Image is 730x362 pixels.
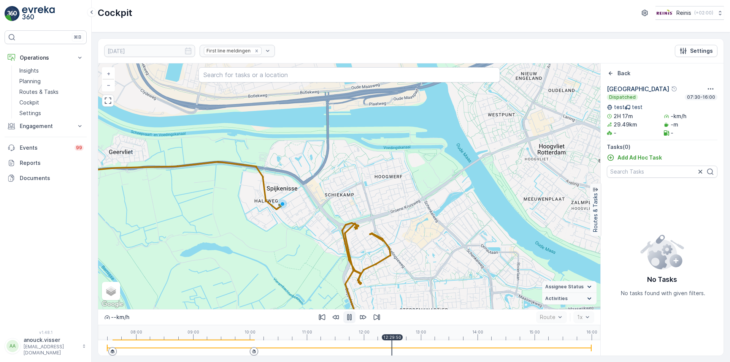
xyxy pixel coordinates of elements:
[671,86,677,92] div: Help Tooltip Icon
[19,77,41,85] p: Planning
[545,284,584,290] span: Assignee Status
[103,68,114,79] a: Zoom In
[542,293,597,305] summary: Activities
[24,344,78,356] p: [EMAIL_ADDRESS][DOMAIN_NAME]
[198,67,500,82] input: Search for tasks or a location
[640,233,684,270] img: config error
[5,336,87,356] button: AAanouck.visser[EMAIL_ADDRESS][DOMAIN_NAME]
[24,336,78,344] p: anouck.visser
[545,296,568,302] span: Activities
[76,145,82,151] p: 99
[20,122,71,130] p: Engagement
[671,121,678,128] p: -m
[607,154,662,161] a: Add Ad Hoc Task
[19,109,41,117] p: Settings
[20,54,71,62] p: Operations
[19,88,59,96] p: Routes & Tasks
[5,171,87,186] a: Documents
[607,84,670,93] p: [GEOGRAPHIC_DATA]
[244,330,255,334] p: 10:00
[607,70,630,77] a: Back
[130,330,142,334] p: 08:00
[16,97,87,108] a: Cockpit
[5,119,87,134] button: Engagement
[19,67,39,74] p: Insights
[20,159,84,167] p: Reports
[383,335,401,340] p: 12:29:50
[614,103,625,111] p: test
[5,6,20,21] img: logo
[632,103,643,111] p: test
[359,330,370,334] p: 12:00
[5,330,87,335] span: v 1.48.1
[74,34,81,40] p: ⌘B
[16,65,87,76] a: Insights
[614,112,633,120] p: 2H 17m
[5,155,87,171] a: Reports
[111,313,129,321] p: -- km/h
[621,289,705,297] p: No tasks found with given filters.
[675,45,717,57] button: Settings
[586,330,597,334] p: 16:00
[103,283,119,299] a: Layers
[98,7,132,19] p: Cockpit
[617,70,630,77] p: Back
[20,174,84,182] p: Documents
[529,330,540,334] p: 15:00
[671,129,673,137] p: -
[22,6,55,21] img: logo_light-DOdMpM7g.png
[104,45,195,57] input: dd/mm/yyyy
[107,70,110,77] span: +
[16,76,87,87] a: Planning
[19,99,39,106] p: Cockpit
[655,9,673,17] img: Reinis-Logo-Vrijstaand_Tekengebied-1-copy2_aBO4n7j.png
[6,340,19,352] div: AA
[694,10,713,16] p: ( +02:00 )
[647,274,677,285] p: No Tasks
[187,330,199,334] p: 09:00
[542,281,597,293] summary: Assignee Status
[592,193,599,232] p: Routes & Tasks
[607,143,717,151] p: Tasks ( 0 )
[617,154,662,161] p: Add Ad Hoc Task
[472,330,483,334] p: 14:00
[416,330,426,334] p: 13:00
[690,47,713,55] p: Settings
[655,6,724,20] button: Reinis(+02:00)
[614,121,637,128] p: 29.49km
[100,299,125,309] img: Google
[16,87,87,97] a: Routes & Tasks
[100,299,125,309] a: Open this area in Google Maps (opens a new window)
[20,144,70,152] p: Events
[5,50,87,65] button: Operations
[5,140,87,155] a: Events99
[614,129,616,137] p: -
[676,9,691,17] p: Reinis
[16,108,87,119] a: Settings
[607,166,717,178] input: Search Tasks
[608,94,636,100] p: Dispatched
[107,82,111,88] span: −
[302,330,312,334] p: 11:00
[671,112,686,120] p: -km/h
[103,79,114,91] a: Zoom Out
[686,94,716,100] p: 07:30-16:00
